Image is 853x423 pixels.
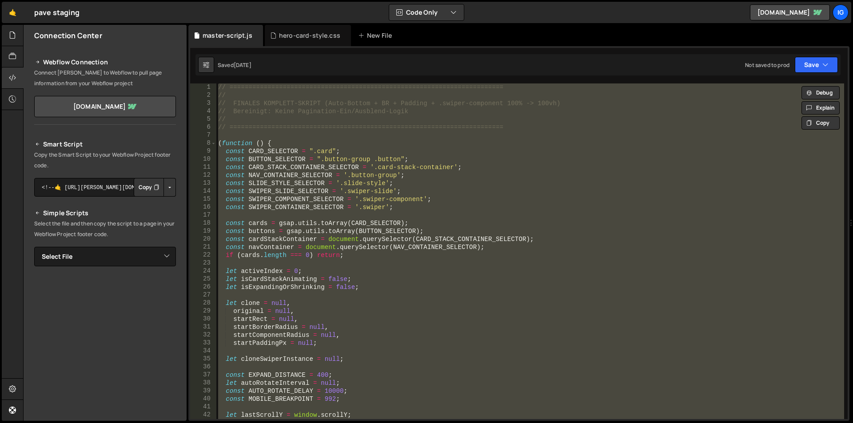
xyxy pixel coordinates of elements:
div: 41 [190,403,216,411]
button: Copy [801,116,840,130]
div: Not saved to prod [745,61,789,69]
div: Saved [218,61,251,69]
div: 24 [190,267,216,275]
div: 18 [190,219,216,227]
div: 30 [190,315,216,323]
p: Connect [PERSON_NAME] to Webflow to pull page information from your Webflow project [34,67,176,89]
div: 29 [190,307,216,315]
div: 19 [190,227,216,235]
div: 23 [190,259,216,267]
div: 4 [190,107,216,115]
div: 35 [190,355,216,363]
a: ig [833,4,849,20]
div: 10 [190,155,216,163]
h2: Webflow Connection [34,57,176,67]
div: 6 [190,123,216,131]
div: 37 [190,371,216,379]
button: Code Only [389,4,464,20]
div: 16 [190,203,216,211]
div: 31 [190,323,216,331]
div: [DATE] [234,61,251,69]
button: Save [795,57,838,73]
div: 11 [190,163,216,171]
div: Button group with nested dropdown [134,178,176,197]
div: 12 [190,171,216,179]
textarea: <!--🤙 [URL][PERSON_NAME][DOMAIN_NAME]> <script>document.addEventListener("DOMContentLoaded", func... [34,178,176,197]
div: 7 [190,131,216,139]
div: 5 [190,115,216,123]
div: 14 [190,187,216,195]
div: 8 [190,139,216,147]
div: 21 [190,243,216,251]
div: 22 [190,251,216,259]
div: 3 [190,99,216,107]
p: Copy the Smart Script to your Webflow Project footer code. [34,150,176,171]
div: 17 [190,211,216,219]
p: Select the file and then copy the script to a page in your Webflow Project footer code. [34,218,176,240]
h2: Simple Scripts [34,208,176,218]
div: 36 [190,363,216,371]
a: [DOMAIN_NAME] [34,96,176,117]
button: Explain [801,101,840,115]
div: 42 [190,411,216,419]
h2: Smart Script [34,139,176,150]
div: 34 [190,347,216,355]
div: 32 [190,331,216,339]
div: 25 [190,275,216,283]
button: Copy [134,178,164,197]
div: 39 [190,387,216,395]
div: 40 [190,395,216,403]
div: 13 [190,179,216,187]
button: Debug [801,86,840,99]
iframe: YouTube video player [34,281,177,361]
a: [DOMAIN_NAME] [750,4,830,20]
div: 1 [190,83,216,91]
div: hero-card-style.css [279,31,340,40]
div: 2 [190,91,216,99]
div: New File [358,31,395,40]
div: 38 [190,379,216,387]
div: 28 [190,299,216,307]
div: 27 [190,291,216,299]
div: 15 [190,195,216,203]
div: 26 [190,283,216,291]
div: 33 [190,339,216,347]
div: master-script.js [203,31,252,40]
h2: Connection Center [34,31,102,40]
a: 🤙 [2,2,24,23]
div: 20 [190,235,216,243]
div: 9 [190,147,216,155]
div: pave staging [34,7,80,18]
